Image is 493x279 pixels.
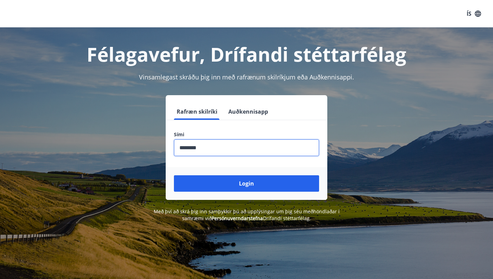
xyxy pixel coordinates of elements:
[463,8,485,20] button: ÍS
[139,73,354,81] span: Vinsamlegast skráðu þig inn með rafrænum skilríkjum eða Auðkennisappi.
[8,41,485,67] h1: Félagavefur, Drífandi stéttarfélag
[154,208,340,221] span: Með því að skrá þig inn samþykkir þú að upplýsingar um þig séu meðhöndlaðar í samræmi við Drífand...
[226,103,271,120] button: Auðkennisapp
[174,175,319,192] button: Login
[174,103,220,120] button: Rafræn skilríki
[174,131,319,138] label: Sími
[212,215,263,221] a: Persónuverndarstefna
